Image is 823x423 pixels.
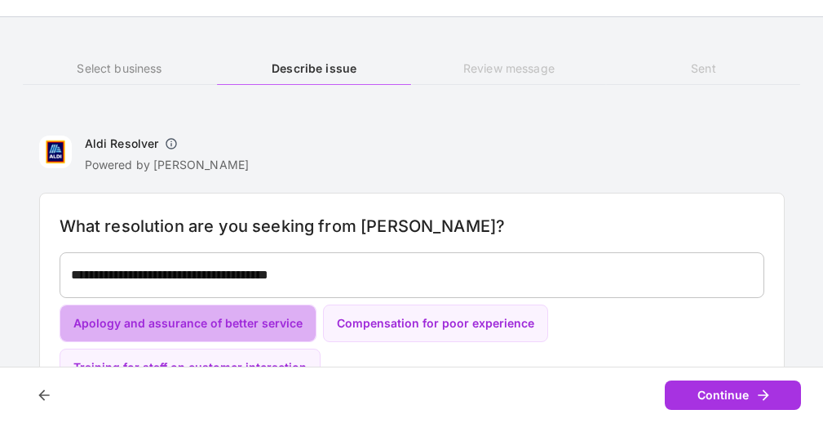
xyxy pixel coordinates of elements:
button: Compensation for poor experience [323,305,548,343]
h6: Sent [606,60,800,78]
button: Continue [665,381,801,411]
h6: What resolution are you seeking from [PERSON_NAME]? [60,213,764,239]
h6: Select business [23,60,217,78]
button: Apology and assurance of better service [60,305,316,343]
button: Training for staff on customer interaction [60,349,321,387]
p: Powered by [PERSON_NAME] [85,157,250,173]
h6: Aldi Resolver [85,136,159,152]
h6: Describe issue [217,60,411,78]
h6: Review message [412,60,606,78]
img: Aldi [39,136,72,168]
